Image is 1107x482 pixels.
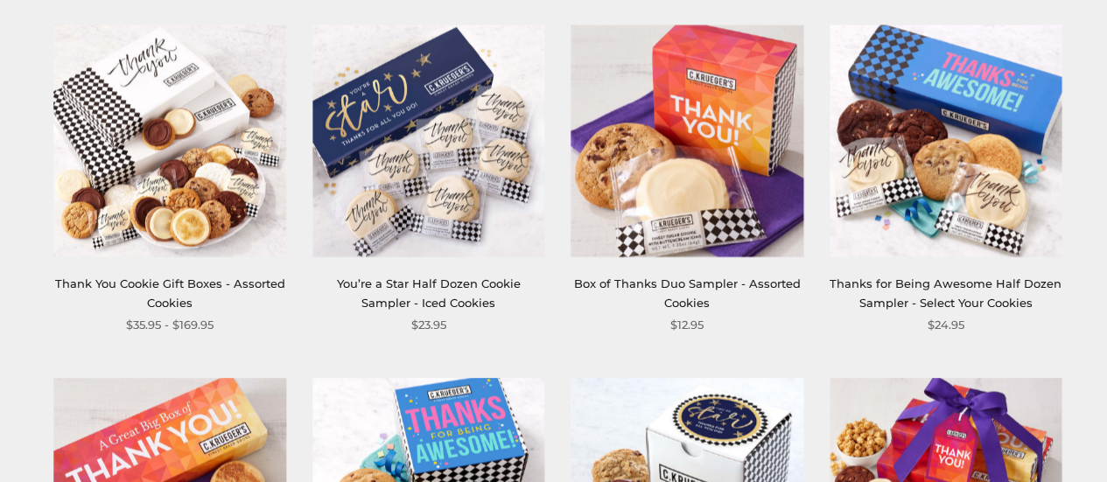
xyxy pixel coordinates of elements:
[670,315,704,333] span: $12.95
[411,315,446,333] span: $23.95
[54,24,286,256] img: Thank You Cookie Gift Boxes - Assorted Cookies
[574,276,801,308] a: Box of Thanks Duo Sampler - Assorted Cookies
[312,24,544,256] img: You’re a Star Half Dozen Cookie Sampler - Iced Cookies
[830,276,1061,308] a: Thanks for Being Awesome Half Dozen Sampler - Select Your Cookies
[830,24,1061,256] img: Thanks for Being Awesome Half Dozen Sampler - Select Your Cookies
[337,276,521,308] a: You’re a Star Half Dozen Cookie Sampler - Iced Cookies
[571,24,803,256] img: Box of Thanks Duo Sampler - Assorted Cookies
[55,276,285,308] a: Thank You Cookie Gift Boxes - Assorted Cookies
[14,416,181,468] iframe: Sign Up via Text for Offers
[126,315,214,333] span: $35.95 - $169.95
[928,315,964,333] span: $24.95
